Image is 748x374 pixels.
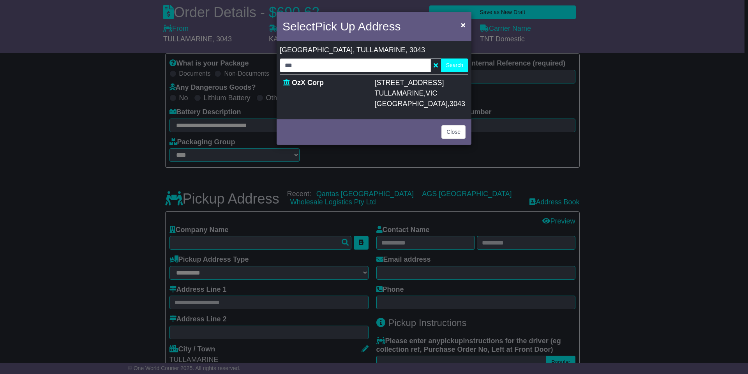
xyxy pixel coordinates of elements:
[450,100,465,108] span: 3043
[372,74,468,112] td: , ,
[292,79,324,87] span: OzX Corp
[375,79,444,87] span: [STREET_ADDRESS]
[406,46,425,55] span: , 3043
[315,20,355,33] span: Pick Up
[441,58,468,72] button: Search
[441,125,466,139] button: Close
[426,89,438,97] span: VIC
[375,89,424,97] span: TULLAMARINE
[353,46,406,55] span: , TULLAMARINE
[375,100,448,108] span: [GEOGRAPHIC_DATA]
[282,18,401,35] h4: Select
[461,20,466,29] span: ×
[358,20,400,33] span: Address
[457,17,469,33] button: Close
[280,46,353,55] span: [GEOGRAPHIC_DATA]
